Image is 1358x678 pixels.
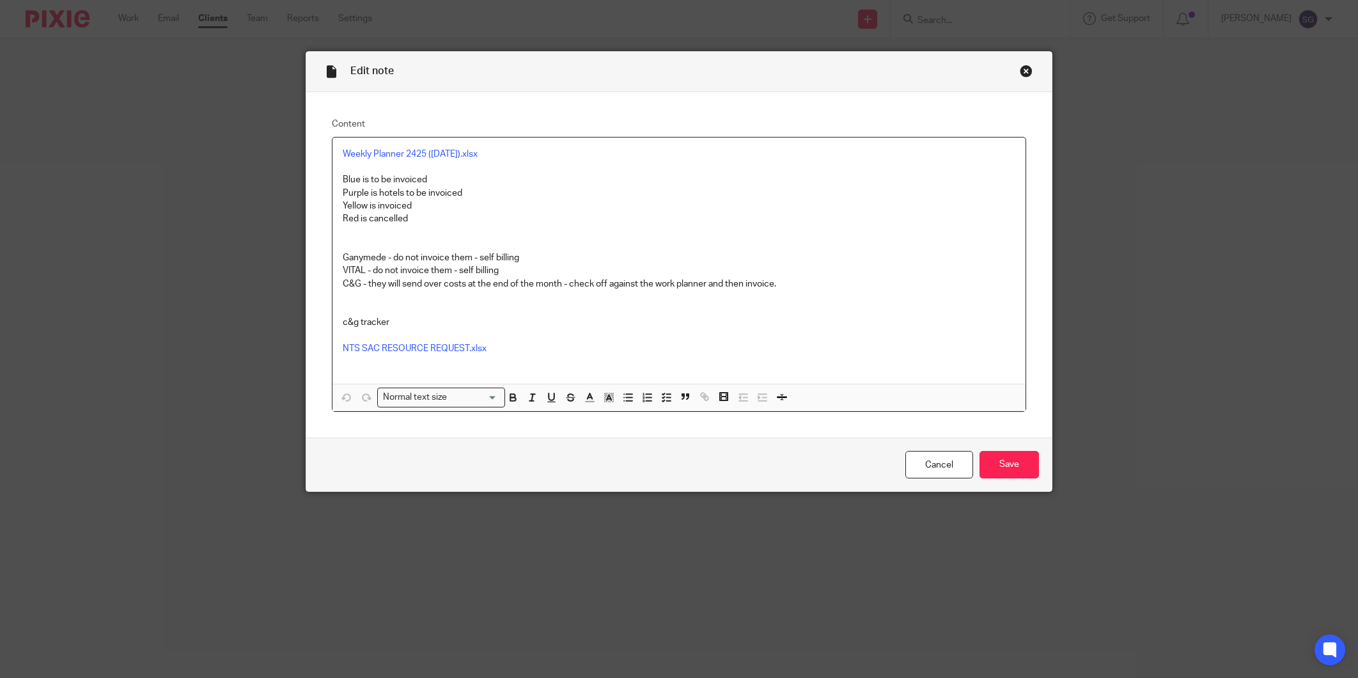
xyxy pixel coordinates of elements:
p: Blue is to be invoiced [343,173,1015,186]
input: Save [979,451,1039,478]
div: Search for option [377,388,505,407]
p: Red is cancelled [343,212,1015,225]
p: c&g tracker [343,316,1015,329]
p: VITAL - do not invoice them - self billing [343,264,1015,277]
p: C&G - they will send over costs at the end of the month - check off against the work planner and ... [343,278,1015,290]
a: Weekly Planner 2425 ([DATE]).xlsx [343,150,478,159]
span: Edit note [350,66,394,76]
p: Yellow is invoiced [343,200,1015,212]
a: NTS SAC RESOURCE REQUEST.xlsx [343,344,487,353]
span: Normal text size [380,391,450,404]
div: Close this dialog window [1020,65,1033,77]
a: Cancel [905,451,973,478]
p: Ganymede - do not invoice them - self billing [343,251,1015,264]
p: Purple is hotels to be invoiced [343,187,1015,200]
label: Content [332,118,1026,130]
input: Search for option [451,391,497,404]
